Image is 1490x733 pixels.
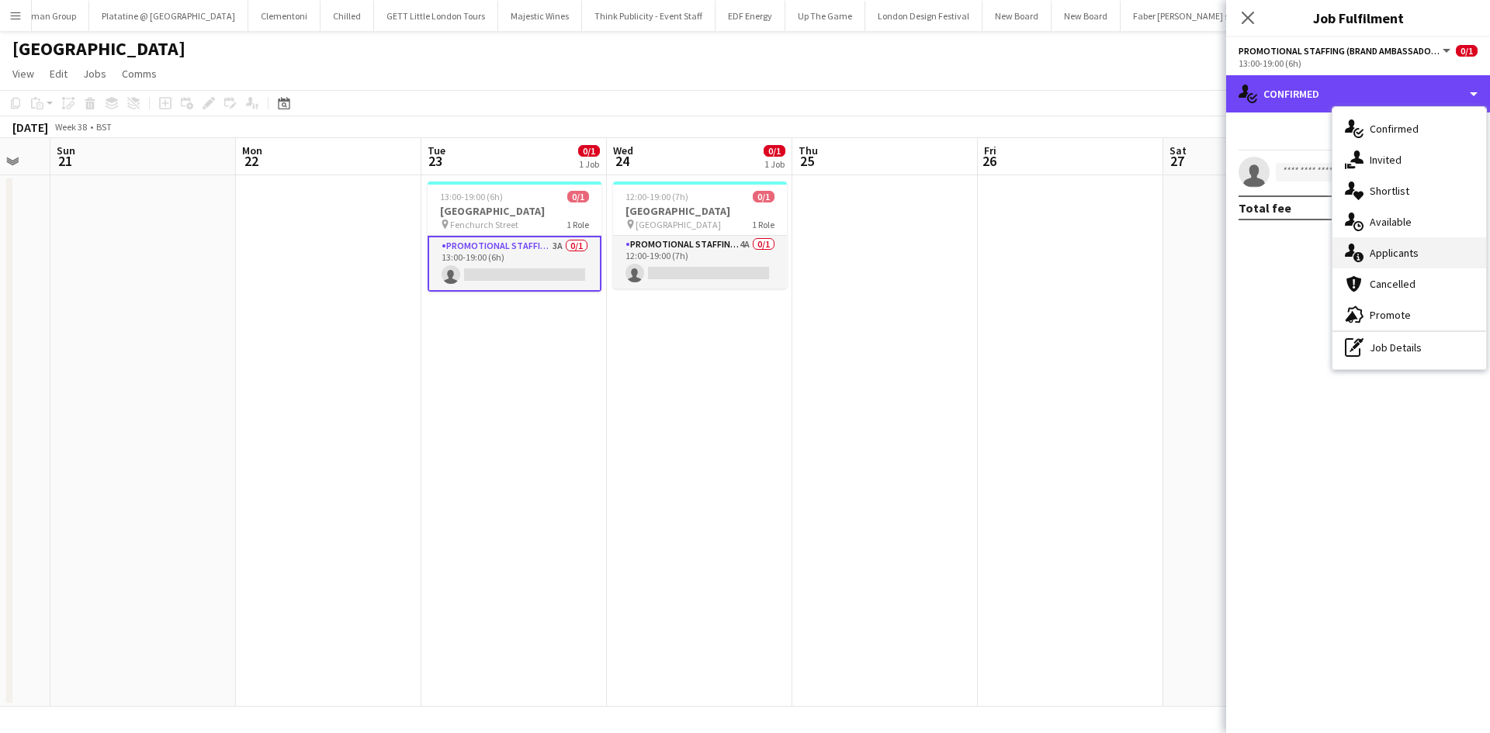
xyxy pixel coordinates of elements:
span: 12:00-19:00 (7h) [625,191,688,202]
h1: [GEOGRAPHIC_DATA] [12,37,185,61]
div: 1 Job [764,158,785,170]
span: 0/1 [1456,45,1478,57]
span: Sun [57,143,75,157]
span: Sat [1169,143,1187,157]
span: 0/1 [567,191,589,202]
span: Jobs [83,67,106,81]
span: 24 [611,152,633,170]
span: 27 [1167,152,1187,170]
a: Edit [43,64,74,84]
span: 13:00-19:00 (6h) [440,191,503,202]
span: Thu [799,143,818,157]
span: Available [1370,215,1412,229]
h3: [GEOGRAPHIC_DATA] [428,204,601,218]
div: 13:00-19:00 (6h) [1239,57,1478,69]
span: Wed [613,143,633,157]
span: Promotional Staffing (Brand Ambassadors) [1239,45,1440,57]
app-job-card: 12:00-19:00 (7h)0/1[GEOGRAPHIC_DATA] [GEOGRAPHIC_DATA]1 RolePromotional Staffing (Brand Ambassado... [613,182,787,289]
span: Confirmed [1370,122,1419,136]
button: Clementoni [248,1,321,31]
a: View [6,64,40,84]
button: New Board [982,1,1052,31]
span: Mon [242,143,262,157]
span: Fri [984,143,996,157]
div: 1 Job [579,158,599,170]
div: BST [96,121,112,133]
button: Think Publicity - Event Staff [582,1,716,31]
span: Tue [428,143,445,157]
a: Jobs [77,64,113,84]
span: 22 [240,152,262,170]
span: 0/1 [753,191,774,202]
h3: [GEOGRAPHIC_DATA] [613,204,787,218]
span: View [12,67,34,81]
button: EDF Energy [716,1,785,31]
span: 23 [425,152,445,170]
span: Invited [1370,153,1402,167]
span: 0/1 [764,145,785,157]
app-job-card: 13:00-19:00 (6h)0/1[GEOGRAPHIC_DATA] Fenchurch Street1 RolePromotional Staffing (Brand Ambassador... [428,182,601,292]
button: Faber [PERSON_NAME] sampler [1121,1,1270,31]
button: Promotional Staffing (Brand Ambassadors) [1239,45,1453,57]
span: [GEOGRAPHIC_DATA] [636,219,721,230]
div: Job Details [1332,332,1486,363]
app-card-role: Promotional Staffing (Brand Ambassadors)4A0/112:00-19:00 (7h) [613,236,787,289]
span: Fenchurch Street [450,219,518,230]
button: Human Group [7,1,89,31]
button: London Design Festival [865,1,982,31]
span: Edit [50,67,68,81]
span: Week 38 [51,121,90,133]
span: Shortlist [1370,184,1409,198]
app-card-role: Promotional Staffing (Brand Ambassadors)3A0/113:00-19:00 (6h) [428,236,601,292]
button: New Board [1052,1,1121,31]
button: Up The Game [785,1,865,31]
span: 0/1 [578,145,600,157]
span: Promote [1370,308,1411,322]
button: Chilled [321,1,374,31]
span: 1 Role [567,219,589,230]
span: 1 Role [752,219,774,230]
div: Total fee [1239,200,1291,216]
div: Confirmed [1226,75,1490,112]
span: Comms [122,67,157,81]
div: [DATE] [12,119,48,135]
span: Applicants [1370,246,1419,260]
h3: Job Fulfilment [1226,8,1490,28]
a: Comms [116,64,163,84]
button: Majestic Wines [498,1,582,31]
span: Cancelled [1370,277,1415,291]
span: 26 [982,152,996,170]
span: 21 [54,152,75,170]
button: GETT Little London Tours [374,1,498,31]
span: 25 [796,152,818,170]
button: Platatine @ [GEOGRAPHIC_DATA] [89,1,248,31]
